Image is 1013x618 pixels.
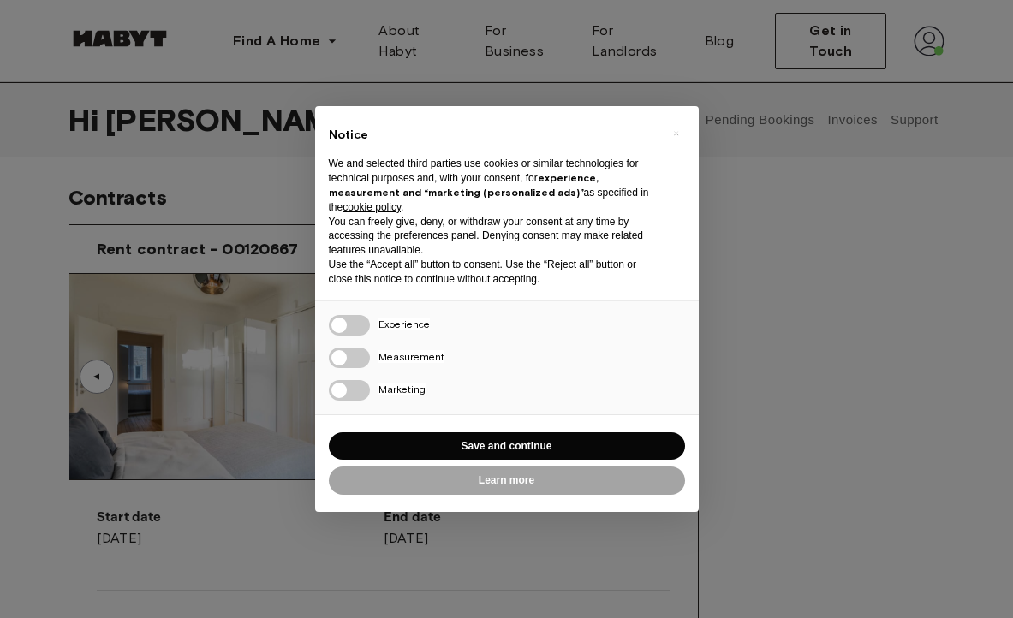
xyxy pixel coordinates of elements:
span: Marketing [378,383,426,395]
span: Measurement [378,350,444,363]
a: cookie policy [343,201,401,213]
p: You can freely give, deny, or withdraw your consent at any time by accessing the preferences pane... [329,215,658,258]
strong: experience, measurement and “marketing (personalized ads)” [329,171,599,199]
button: Save and continue [329,432,685,461]
button: Learn more [329,466,685,495]
button: Close this notice [663,120,690,147]
span: × [673,123,679,144]
p: Use the “Accept all” button to consent. Use the “Reject all” button or close this notice to conti... [329,258,658,287]
p: We and selected third parties use cookies or similar technologies for technical purposes and, wit... [329,157,658,214]
span: Experience [378,318,430,330]
h2: Notice [329,127,658,144]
